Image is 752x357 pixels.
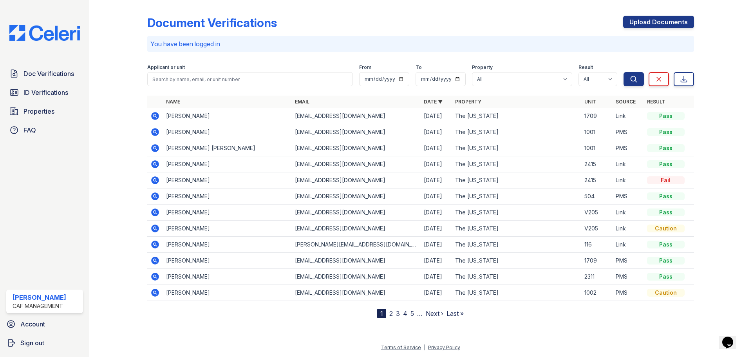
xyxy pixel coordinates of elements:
a: Name [166,99,180,105]
div: Pass [647,128,685,136]
td: The [US_STATE] [452,237,581,253]
td: PMS [613,188,644,205]
td: [DATE] [421,205,452,221]
a: FAQ [6,122,83,138]
td: [DATE] [421,140,452,156]
span: Doc Verifications [23,69,74,78]
a: Unit [584,99,596,105]
td: The [US_STATE] [452,188,581,205]
td: 1001 [581,140,613,156]
div: Document Verifications [147,16,277,30]
td: Link [613,172,644,188]
span: Properties [23,107,54,116]
span: Account [20,319,45,329]
a: Last » [446,310,464,317]
td: The [US_STATE] [452,172,581,188]
label: Result [578,64,593,71]
input: Search by name, email, or unit number [147,72,353,86]
td: [DATE] [421,124,452,140]
iframe: chat widget [719,326,744,349]
td: 1709 [581,253,613,269]
div: [PERSON_NAME] [13,293,66,302]
a: Next › [426,310,443,317]
span: FAQ [23,125,36,135]
td: PMS [613,253,644,269]
td: [EMAIL_ADDRESS][DOMAIN_NAME] [292,205,421,221]
div: Pass [647,257,685,265]
td: [PERSON_NAME] [PERSON_NAME] [163,140,292,156]
td: V205 [581,221,613,237]
td: [PERSON_NAME] [163,205,292,221]
td: [PERSON_NAME][EMAIL_ADDRESS][DOMAIN_NAME] [292,237,421,253]
a: 3 [396,310,400,317]
td: [DATE] [421,156,452,172]
td: [EMAIL_ADDRESS][DOMAIN_NAME] [292,188,421,205]
div: Pass [647,192,685,200]
div: Pass [647,273,685,281]
td: Link [613,221,644,237]
div: Pass [647,112,685,120]
a: 5 [410,310,414,317]
td: [PERSON_NAME] [163,108,292,124]
td: [DATE] [421,221,452,237]
td: [EMAIL_ADDRESS][DOMAIN_NAME] [292,156,421,172]
td: Link [613,205,644,221]
a: Properties [6,103,83,119]
div: Pass [647,208,685,216]
td: PMS [613,269,644,285]
div: Caution [647,225,685,232]
td: [EMAIL_ADDRESS][DOMAIN_NAME] [292,269,421,285]
td: The [US_STATE] [452,140,581,156]
a: Doc Verifications [6,66,83,82]
td: [PERSON_NAME] [163,253,292,269]
label: Property [472,64,493,71]
label: From [359,64,371,71]
td: [PERSON_NAME] [163,172,292,188]
td: [PERSON_NAME] [163,221,292,237]
span: … [417,309,423,318]
td: 1709 [581,108,613,124]
td: [DATE] [421,253,452,269]
td: 2311 [581,269,613,285]
label: Applicant or unit [147,64,185,71]
td: 1002 [581,285,613,301]
td: 116 [581,237,613,253]
td: 1001 [581,124,613,140]
td: [PERSON_NAME] [163,124,292,140]
td: [EMAIL_ADDRESS][DOMAIN_NAME] [292,285,421,301]
td: Link [613,237,644,253]
td: The [US_STATE] [452,205,581,221]
a: ID Verifications [6,85,83,100]
td: V205 [581,205,613,221]
a: Upload Documents [623,16,694,28]
td: [PERSON_NAME] [163,188,292,205]
td: PMS [613,285,644,301]
div: 1 [377,309,386,318]
div: Pass [647,144,685,152]
td: The [US_STATE] [452,285,581,301]
a: Account [3,316,86,332]
td: [DATE] [421,108,452,124]
a: Source [616,99,636,105]
img: CE_Logo_Blue-a8612792a0a2168367f1c8372b55b34899dd931a85d93a1a3d3e32e68fde9ad4.png [3,25,86,41]
td: [EMAIL_ADDRESS][DOMAIN_NAME] [292,253,421,269]
td: The [US_STATE] [452,108,581,124]
td: The [US_STATE] [452,269,581,285]
td: [PERSON_NAME] [163,156,292,172]
td: PMS [613,124,644,140]
td: 2415 [581,172,613,188]
td: [EMAIL_ADDRESS][DOMAIN_NAME] [292,221,421,237]
div: Caution [647,289,685,297]
a: Privacy Policy [428,344,460,350]
td: [DATE] [421,285,452,301]
td: PMS [613,140,644,156]
td: [EMAIL_ADDRESS][DOMAIN_NAME] [292,124,421,140]
a: 4 [403,310,407,317]
div: Pass [647,241,685,248]
td: [DATE] [421,188,452,205]
td: 2415 [581,156,613,172]
a: Sign out [3,335,86,351]
td: [EMAIL_ADDRESS][DOMAIN_NAME] [292,140,421,156]
a: Email [295,99,309,105]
